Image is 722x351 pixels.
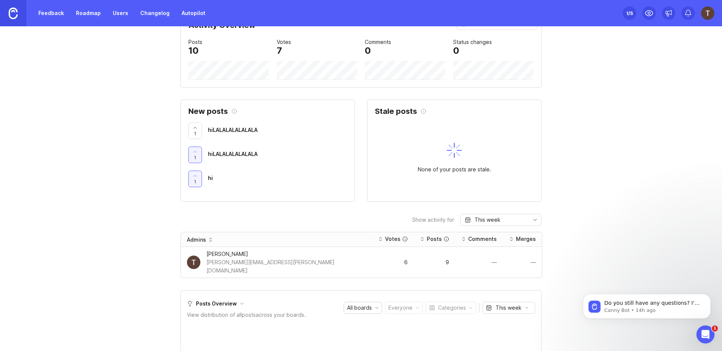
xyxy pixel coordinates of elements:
h2: New posts [188,107,228,115]
div: 7 [277,46,282,55]
div: 9 [420,260,449,265]
a: Users [108,6,133,20]
div: None of your posts are stale. [418,165,491,174]
span: hiLALALALALALALA [208,127,258,133]
div: — [461,260,497,265]
a: hiLALALALALALALA [208,150,347,160]
a: Roadmap [71,6,105,20]
div: This week [496,304,522,312]
div: Everyone [388,304,413,312]
span: 1 [194,179,196,185]
div: Comments [468,235,497,243]
div: All boards [347,304,372,312]
div: 10 [188,46,199,55]
a: Changelog [136,6,174,20]
iframe: Intercom live chat [696,325,714,343]
button: 1 [188,147,202,163]
svg: toggle icon [529,217,541,223]
div: Status changes [453,38,492,46]
button: 1 [188,171,202,187]
span: 1 [194,154,196,161]
a: Autopilot [177,6,210,20]
div: This week [475,216,501,224]
div: 0 [365,46,371,55]
div: Activity Overview [188,21,534,35]
div: Show activity for [412,217,454,222]
div: Votes [385,235,400,243]
div: Posts Overview [187,300,237,308]
a: hiLALALALALALALA [208,126,347,136]
div: 0 [453,46,459,55]
div: — [509,260,536,265]
div: Admins [187,236,206,244]
div: Categories [438,304,466,312]
div: Comments [365,38,391,46]
div: 6 [378,260,408,265]
img: Canny Home [9,8,18,19]
div: View distribution of all posts across your boards. [187,311,306,319]
div: 1 /5 [626,8,633,18]
span: 1 [712,325,718,331]
div: Votes [277,38,291,46]
img: Timothy Klint [187,256,200,269]
iframe: Intercom notifications message [572,278,722,331]
span: 1 [194,130,196,137]
img: svg+xml;base64,PHN2ZyB3aWR0aD0iNDAiIGhlaWdodD0iNDAiIGZpbGw9Im5vbmUiIHhtbG5zPSJodHRwOi8vd3d3LnczLm... [447,143,462,158]
div: Posts [427,235,442,243]
img: Timothy Klint [701,6,714,20]
div: Posts [188,38,202,46]
span: hi [208,175,213,181]
div: [PERSON_NAME] [206,250,366,258]
div: Merges [516,235,536,243]
svg: toggle icon [522,305,532,311]
h2: Stale posts [375,107,417,115]
div: [PERSON_NAME][EMAIL_ADDRESS][PERSON_NAME][DOMAIN_NAME] [206,258,366,275]
button: 1/5 [623,6,636,20]
a: Feedback [34,6,68,20]
button: 1 [188,123,202,139]
a: hi [208,174,347,184]
span: hiLALALALALALALA [208,151,258,157]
